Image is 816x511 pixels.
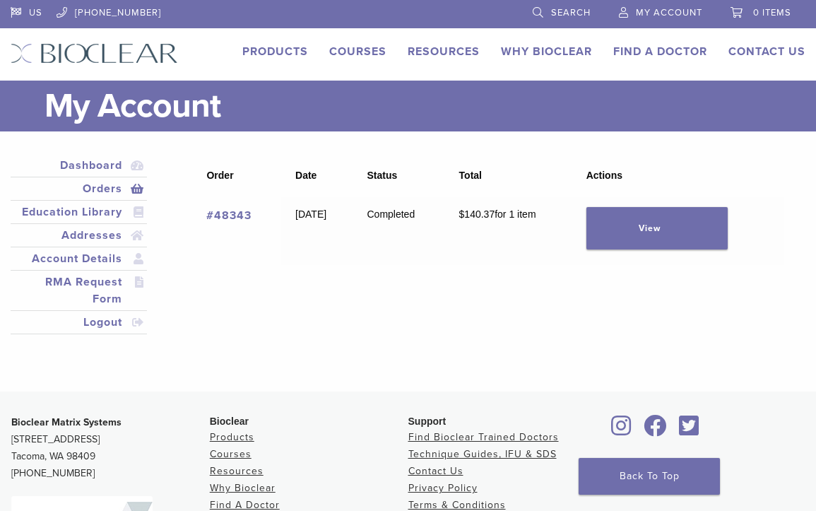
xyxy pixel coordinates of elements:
[13,314,144,331] a: Logout
[408,482,478,494] a: Privacy Policy
[13,157,144,174] a: Dashboard
[13,250,144,267] a: Account Details
[13,204,144,221] a: Education Library
[210,482,276,494] a: Why Bioclear
[459,208,465,220] span: $
[639,423,671,437] a: Bioclear
[586,170,622,181] span: Actions
[11,43,178,64] img: Bioclear
[210,465,264,477] a: Resources
[210,448,252,460] a: Courses
[586,207,728,249] a: View order 48343
[551,7,591,18] span: Search
[408,499,506,511] a: Terms & Conditions
[11,416,122,428] strong: Bioclear Matrix Systems
[45,81,805,131] h1: My Account
[11,414,210,482] p: [STREET_ADDRESS] Tacoma, WA 98409 [PHONE_NUMBER]
[408,431,559,443] a: Find Bioclear Trained Doctors
[459,208,495,220] span: 140.37
[613,45,707,59] a: Find A Doctor
[408,416,447,427] span: Support
[11,154,147,351] nav: Account pages
[408,448,557,460] a: Technique Guides, IFU & SDS
[210,416,249,427] span: Bioclear
[329,45,386,59] a: Courses
[210,499,280,511] a: Find A Doctor
[353,197,445,265] td: Completed
[728,45,805,59] a: Contact Us
[13,180,144,197] a: Orders
[295,208,326,220] time: [DATE]
[606,423,636,437] a: Bioclear
[206,208,252,223] a: View order number 48343
[13,227,144,244] a: Addresses
[675,423,704,437] a: Bioclear
[753,7,791,18] span: 0 items
[242,45,308,59] a: Products
[295,170,317,181] span: Date
[13,274,144,307] a: RMA Request Form
[408,465,463,477] a: Contact Us
[445,197,572,265] td: for 1 item
[367,170,397,181] span: Status
[210,431,254,443] a: Products
[206,170,233,181] span: Order
[459,170,482,181] span: Total
[579,458,720,495] a: Back To Top
[636,7,702,18] span: My Account
[501,45,592,59] a: Why Bioclear
[408,45,480,59] a: Resources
